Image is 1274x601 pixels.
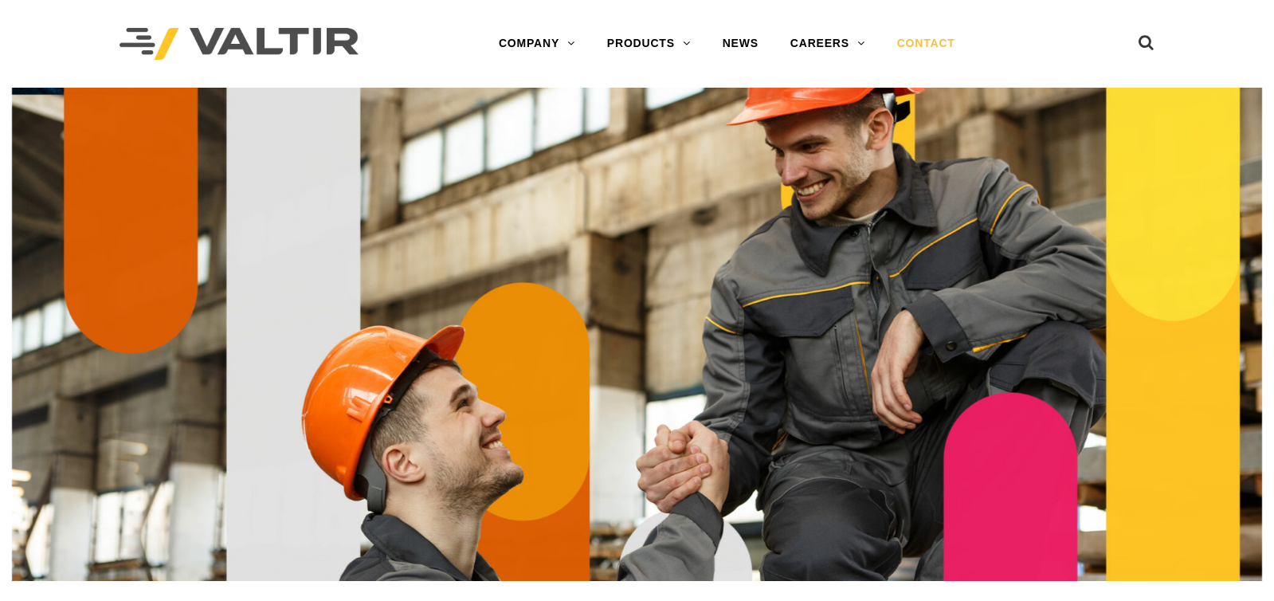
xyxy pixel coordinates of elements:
[12,88,1262,581] img: Contact_1
[881,28,971,60] a: CONTACT
[120,28,359,61] img: Valtir
[591,28,707,60] a: PRODUCTS
[483,28,591,60] a: COMPANY
[774,28,881,60] a: CAREERS
[707,28,774,60] a: NEWS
